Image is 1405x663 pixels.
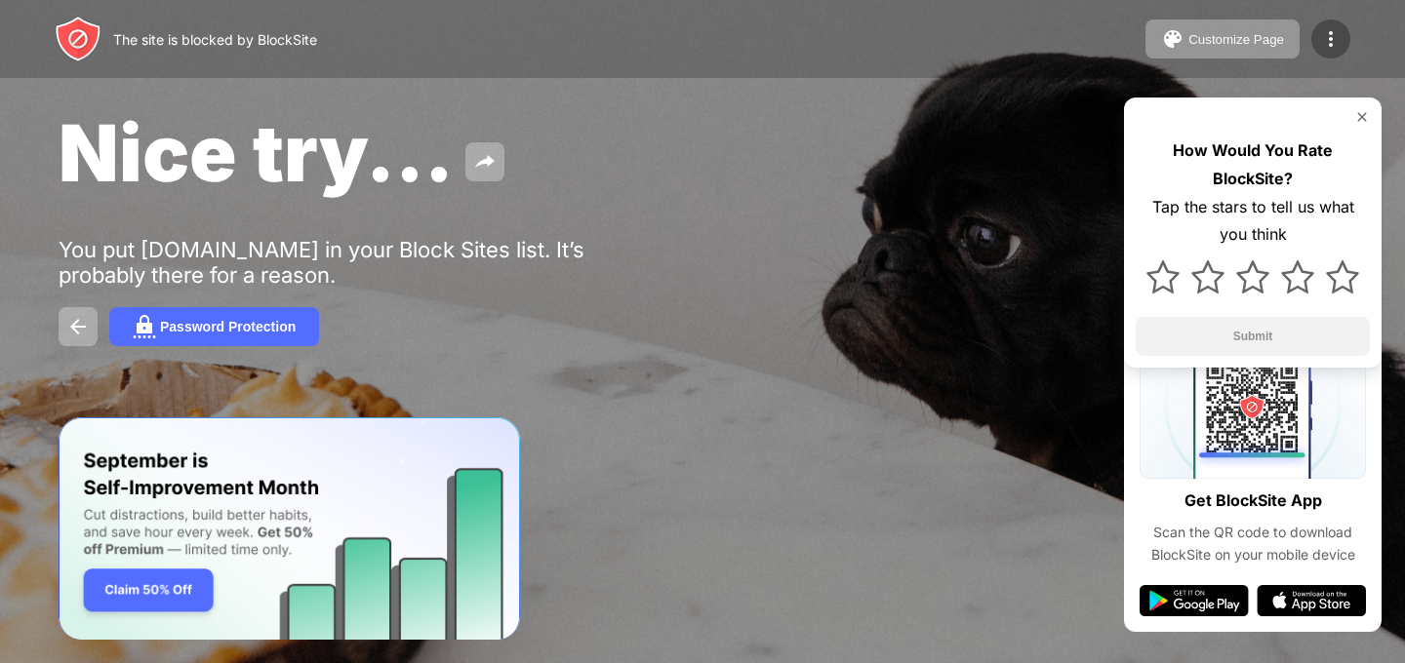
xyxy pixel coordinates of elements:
[1136,193,1370,250] div: Tap the stars to tell us what you think
[1236,260,1269,293] img: star.svg
[59,105,454,200] span: Nice try...
[473,150,497,174] img: share.svg
[1145,19,1300,58] button: Customize Page
[1161,27,1184,51] img: pallet.svg
[113,31,317,48] div: The site is blocked by BlockSite
[1354,109,1370,125] img: rate-us-close.svg
[1319,27,1343,51] img: menu-icon.svg
[160,319,296,334] div: Password Protection
[1136,136,1370,193] div: How Would You Rate BlockSite?
[1136,317,1370,356] button: Submit
[55,16,101,62] img: header-logo.svg
[1184,487,1322,515] div: Get BlockSite App
[1140,585,1249,616] img: google-play.svg
[1191,260,1224,293] img: star.svg
[1281,260,1314,293] img: star.svg
[1146,260,1180,293] img: star.svg
[1140,522,1366,565] div: Scan the QR code to download BlockSite on your mobile device
[59,417,520,641] iframe: Banner
[109,307,319,346] button: Password Protection
[66,315,90,338] img: back.svg
[1188,32,1284,47] div: Customize Page
[1326,260,1359,293] img: star.svg
[1257,585,1366,616] img: app-store.svg
[59,237,662,288] div: You put [DOMAIN_NAME] in your Block Sites list. It’s probably there for a reason.
[133,315,156,338] img: password.svg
